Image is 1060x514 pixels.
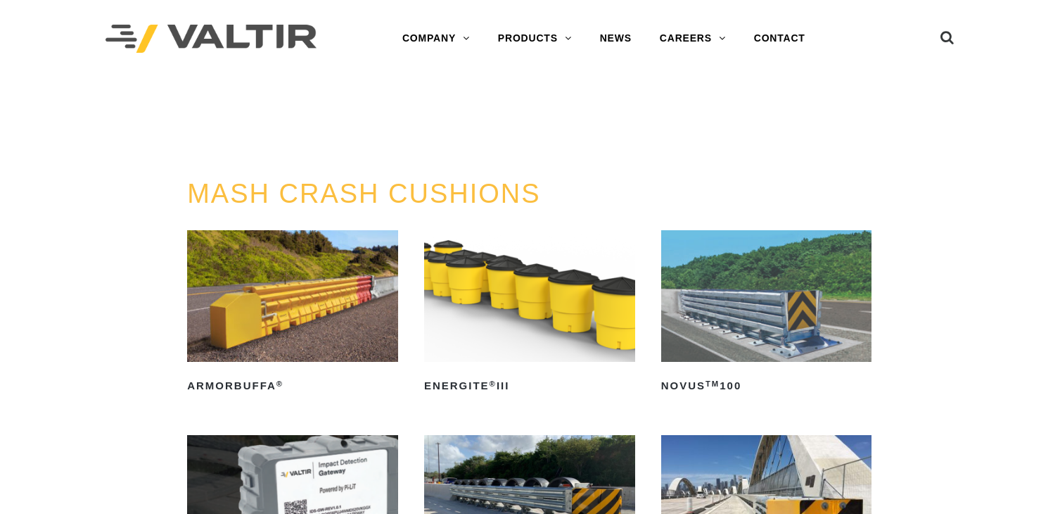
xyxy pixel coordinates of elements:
[661,375,872,397] h2: NOVUS 100
[490,380,497,388] sup: ®
[646,25,740,53] a: CAREERS
[276,380,283,388] sup: ®
[740,25,819,53] a: CONTACT
[484,25,586,53] a: PRODUCTS
[106,25,317,54] img: Valtir
[187,375,398,397] h2: ArmorBuffa
[187,179,541,208] a: MASH CRASH CUSHIONS
[705,380,720,388] sup: TM
[424,230,635,397] a: ENERGITE®III
[586,25,646,53] a: NEWS
[187,230,398,397] a: ArmorBuffa®
[388,25,484,53] a: COMPANY
[424,375,635,397] h2: ENERGITE III
[661,230,872,397] a: NOVUSTM100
